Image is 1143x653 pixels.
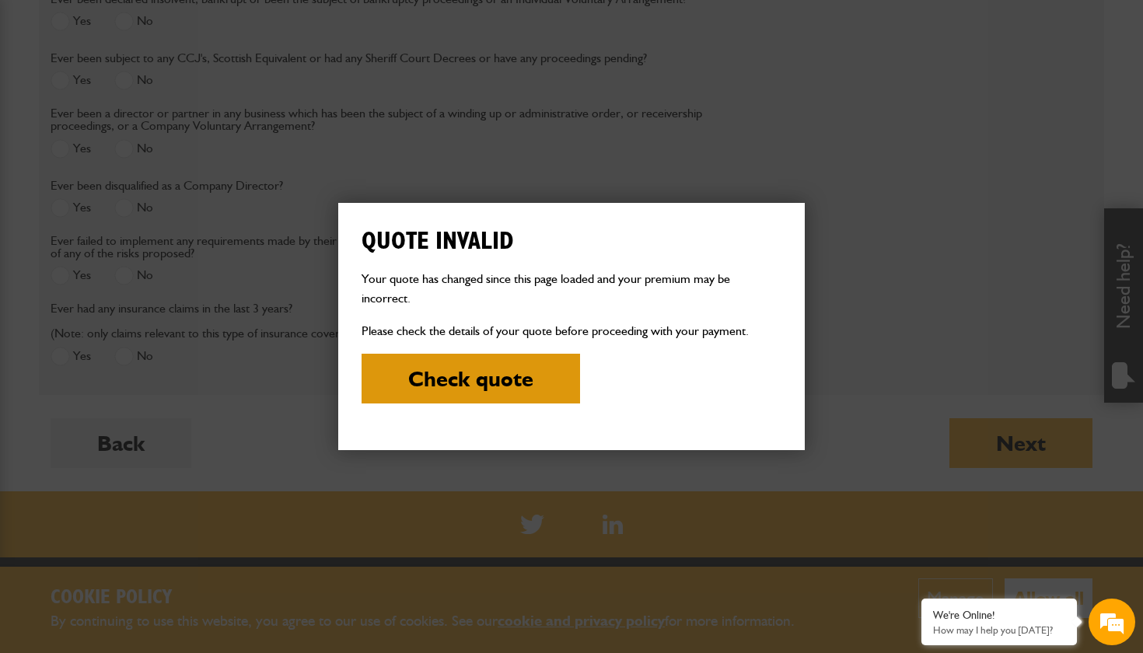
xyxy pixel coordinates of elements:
div: Minimize live chat window [255,8,292,45]
img: d_20077148190_company_1631870298795_20077148190 [26,86,65,108]
p: Please check the details of your quote before proceeding with your payment. [362,321,781,341]
p: Your quote has changed since this page loaded and your premium may be incorrect. [362,269,781,309]
button: Check quote [362,354,580,403]
p: How may I help you today? [933,624,1065,636]
h2: Quote invalid [362,226,781,256]
input: Enter your email address [20,190,284,224]
em: Start Chat [211,479,282,500]
textarea: Type your message and hit 'Enter' [20,281,284,466]
div: Chat with us now [81,87,261,107]
input: Enter your last name [20,144,284,178]
input: Enter your phone number [20,236,284,270]
div: We're Online! [933,609,1065,622]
